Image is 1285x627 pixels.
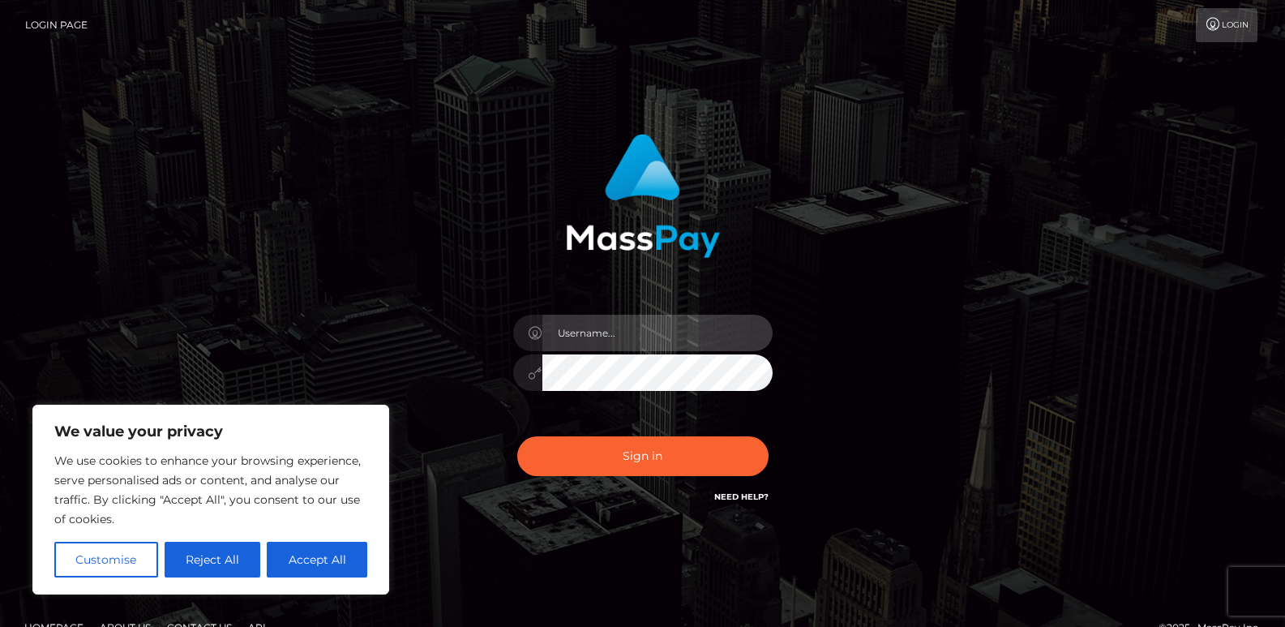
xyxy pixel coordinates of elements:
[542,315,773,351] input: Username...
[54,451,367,529] p: We use cookies to enhance your browsing experience, serve personalised ads or content, and analys...
[714,492,769,502] a: Need Help?
[32,405,389,595] div: We value your privacy
[1196,8,1257,42] a: Login
[25,8,88,42] a: Login Page
[267,542,367,578] button: Accept All
[165,542,261,578] button: Reject All
[566,134,720,258] img: MassPay Login
[54,542,158,578] button: Customise
[54,422,367,441] p: We value your privacy
[517,436,769,476] button: Sign in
